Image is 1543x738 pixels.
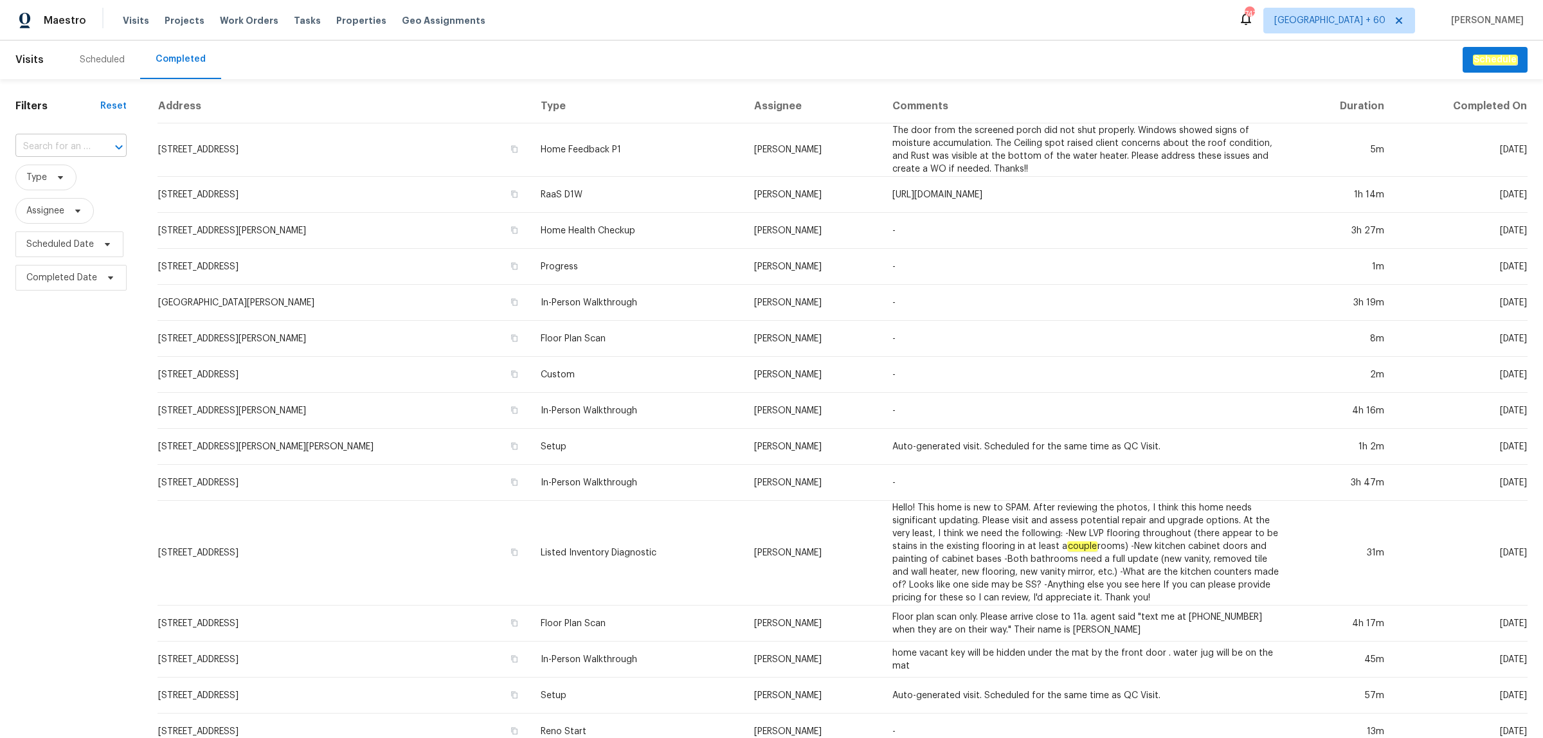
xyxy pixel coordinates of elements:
[744,213,882,249] td: [PERSON_NAME]
[158,321,530,357] td: [STREET_ADDRESS][PERSON_NAME]
[1394,606,1528,642] td: [DATE]
[509,617,520,629] button: Copy Address
[882,321,1293,357] td: -
[336,14,386,27] span: Properties
[165,14,204,27] span: Projects
[158,89,530,123] th: Address
[1394,465,1528,501] td: [DATE]
[1245,8,1254,21] div: 747
[100,100,127,113] div: Reset
[1394,249,1528,285] td: [DATE]
[1394,89,1528,123] th: Completed On
[744,393,882,429] td: [PERSON_NAME]
[882,465,1293,501] td: -
[530,678,744,714] td: Setup
[15,137,91,157] input: Search for an address...
[15,46,44,74] span: Visits
[1293,606,1394,642] td: 4h 17m
[509,653,520,665] button: Copy Address
[26,271,97,284] span: Completed Date
[1394,501,1528,606] td: [DATE]
[110,138,128,156] button: Open
[530,465,744,501] td: In-Person Walkthrough
[744,465,882,501] td: [PERSON_NAME]
[530,606,744,642] td: Floor Plan Scan
[1394,285,1528,321] td: [DATE]
[1394,177,1528,213] td: [DATE]
[530,123,744,177] td: Home Feedback P1
[158,501,530,606] td: [STREET_ADDRESS]
[882,123,1293,177] td: The door from the screened porch did not shut properly. Windows showed signs of moisture accumula...
[1293,465,1394,501] td: 3h 47m
[882,642,1293,678] td: home vacant key will be hidden under the mat by the front door . water jug will be on the mat
[509,404,520,416] button: Copy Address
[156,53,206,66] div: Completed
[530,249,744,285] td: Progress
[509,332,520,344] button: Copy Address
[744,429,882,465] td: [PERSON_NAME]
[744,678,882,714] td: [PERSON_NAME]
[158,123,530,177] td: [STREET_ADDRESS]
[882,501,1293,606] td: Hello! This home is new to SPAM. After reviewing the photos, I think this home needs significant ...
[882,678,1293,714] td: Auto-generated visit. Scheduled for the same time as QC Visit.
[509,296,520,308] button: Copy Address
[158,249,530,285] td: [STREET_ADDRESS]
[530,177,744,213] td: RaaS D1W
[158,606,530,642] td: [STREET_ADDRESS]
[1293,123,1394,177] td: 5m
[158,393,530,429] td: [STREET_ADDRESS][PERSON_NAME]
[744,321,882,357] td: [PERSON_NAME]
[1293,393,1394,429] td: 4h 16m
[220,14,278,27] span: Work Orders
[882,213,1293,249] td: -
[1293,357,1394,393] td: 2m
[158,678,530,714] td: [STREET_ADDRESS]
[509,224,520,236] button: Copy Address
[509,260,520,272] button: Copy Address
[744,606,882,642] td: [PERSON_NAME]
[158,357,530,393] td: [STREET_ADDRESS]
[1293,285,1394,321] td: 3h 19m
[1293,89,1394,123] th: Duration
[26,238,94,251] span: Scheduled Date
[744,642,882,678] td: [PERSON_NAME]
[530,285,744,321] td: In-Person Walkthrough
[744,89,882,123] th: Assignee
[1293,249,1394,285] td: 1m
[744,285,882,321] td: [PERSON_NAME]
[530,321,744,357] td: Floor Plan Scan
[1394,642,1528,678] td: [DATE]
[26,171,47,184] span: Type
[158,465,530,501] td: [STREET_ADDRESS]
[744,177,882,213] td: [PERSON_NAME]
[509,725,520,737] button: Copy Address
[509,546,520,558] button: Copy Address
[509,368,520,380] button: Copy Address
[882,606,1293,642] td: Floor plan scan only. Please arrive close to 11a. agent said "text me at [PHONE_NUMBER] when they...
[402,14,485,27] span: Geo Assignments
[1394,357,1528,393] td: [DATE]
[1394,321,1528,357] td: [DATE]
[1067,541,1097,552] em: couple
[1293,642,1394,678] td: 45m
[744,501,882,606] td: [PERSON_NAME]
[882,393,1293,429] td: -
[744,123,882,177] td: [PERSON_NAME]
[15,100,100,113] h1: Filters
[1293,213,1394,249] td: 3h 27m
[530,642,744,678] td: In-Person Walkthrough
[530,357,744,393] td: Custom
[882,177,1293,213] td: [URL][DOMAIN_NAME]
[509,440,520,452] button: Copy Address
[1394,213,1528,249] td: [DATE]
[26,204,64,217] span: Assignee
[1274,14,1385,27] span: [GEOGRAPHIC_DATA] + 60
[158,642,530,678] td: [STREET_ADDRESS]
[1463,47,1528,73] button: Schedule
[1293,177,1394,213] td: 1h 14m
[1293,429,1394,465] td: 1h 2m
[744,357,882,393] td: [PERSON_NAME]
[882,249,1293,285] td: -
[123,14,149,27] span: Visits
[1446,14,1524,27] span: [PERSON_NAME]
